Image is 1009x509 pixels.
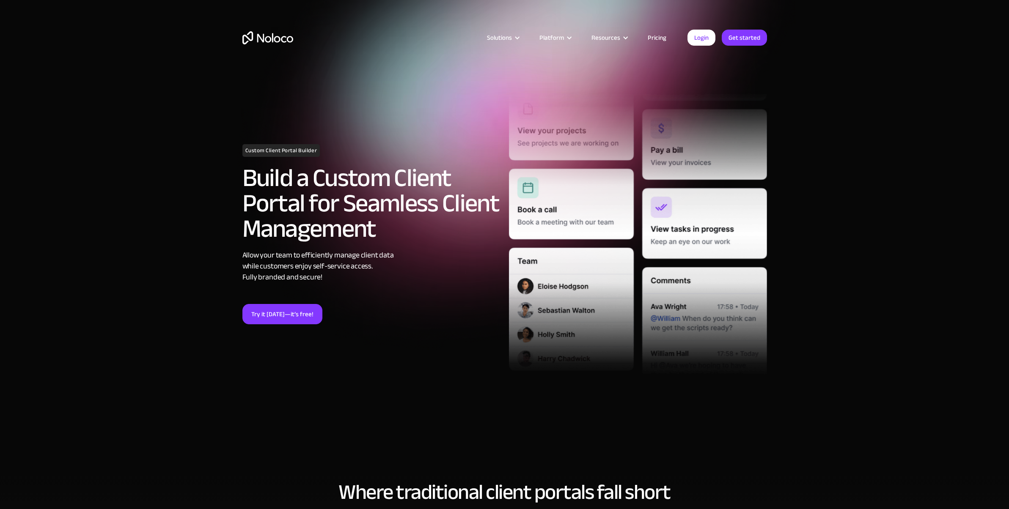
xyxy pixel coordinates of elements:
a: Try it [DATE]—it’s free! [242,304,322,324]
div: Resources [581,32,637,43]
div: Platform [539,32,564,43]
div: Solutions [487,32,512,43]
a: Pricing [637,32,677,43]
div: Allow your team to efficiently manage client data while customers enjoy self-service access. Full... [242,250,500,283]
div: Platform [529,32,581,43]
div: Resources [591,32,620,43]
a: Get started [722,30,767,46]
a: home [242,31,293,44]
div: Solutions [476,32,529,43]
a: Login [687,30,715,46]
h1: Custom Client Portal Builder [242,144,320,157]
h2: Where traditional client portals fall short [242,481,767,504]
h2: Build a Custom Client Portal for Seamless Client Management [242,165,500,241]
